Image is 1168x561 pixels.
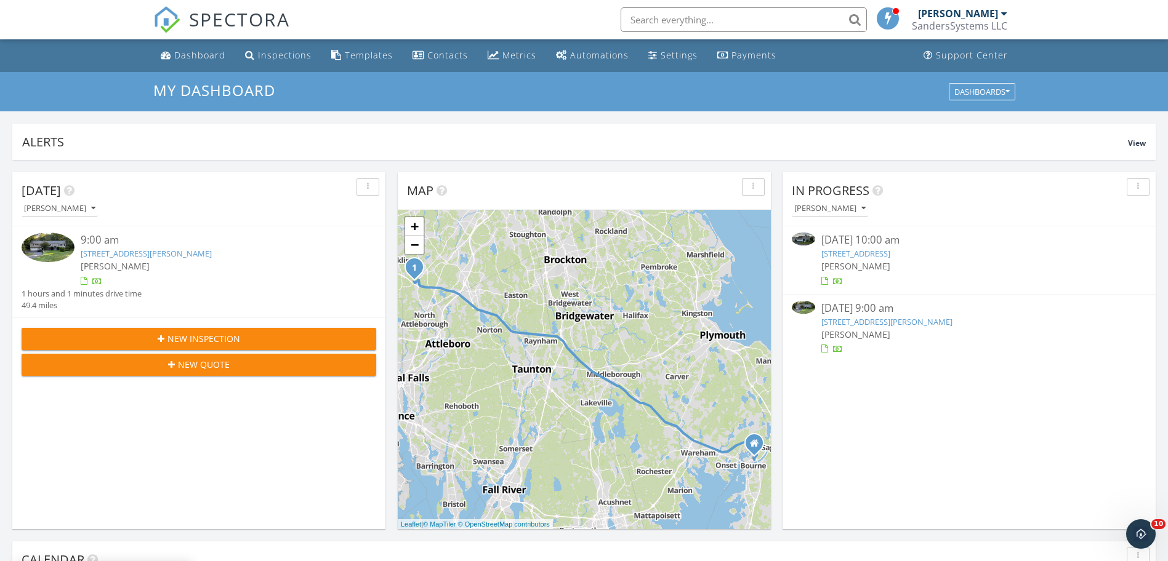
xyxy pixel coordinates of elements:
div: SandersSystems LLC [912,20,1007,32]
div: Contacts [427,49,468,61]
button: New Inspection [22,328,376,350]
div: | [398,519,553,530]
img: 9558869%2Fcover_photos%2F7trh3swZtwHwpeKUC9Xz%2Fsmall.jpg [22,233,75,262]
a: © OpenStreetMap contributors [458,520,550,528]
div: [DATE] 9:00 am [821,301,1117,316]
div: Alerts [22,133,1128,150]
span: My Dashboard [153,80,275,100]
a: [STREET_ADDRESS][PERSON_NAME] [81,248,212,259]
a: Zoom out [405,236,424,254]
input: Search everything... [621,7,867,32]
div: 6 Finch Lane, Buzzards Bay MA 02532 [754,443,762,450]
a: 9:00 am [STREET_ADDRESS][PERSON_NAME] [PERSON_NAME] 1 hours and 1 minutes drive time 49.4 miles [22,233,376,311]
a: Contacts [408,44,473,67]
a: [STREET_ADDRESS] [821,248,890,259]
span: [PERSON_NAME] [81,260,150,272]
a: Dashboard [156,44,230,67]
div: Settings [661,49,698,61]
div: [PERSON_NAME] [794,204,866,213]
button: New Quote [22,354,376,376]
div: Templates [345,49,393,61]
span: In Progress [792,182,869,199]
a: Metrics [483,44,541,67]
a: Settings [643,44,703,67]
span: [PERSON_NAME] [821,260,890,272]
div: Dashboard [174,49,225,61]
a: Leaflet [401,520,421,528]
a: SPECTORA [153,17,290,42]
span: [DATE] [22,182,61,199]
div: [PERSON_NAME] [24,204,95,213]
img: The Best Home Inspection Software - Spectora [153,6,180,33]
div: 49.4 miles [22,300,142,311]
span: 10 [1151,519,1166,529]
a: © MapTiler [423,520,456,528]
a: Support Center [919,44,1013,67]
a: Inspections [240,44,316,67]
span: View [1128,138,1146,148]
span: Map [407,182,433,199]
div: [PERSON_NAME] [918,7,998,20]
div: [DATE] 10:00 am [821,233,1117,248]
div: 60 Oxbow Dr, Wrentham, MA 02093 [414,267,422,274]
span: New Inspection [167,332,240,345]
div: Metrics [502,49,536,61]
a: Automations (Basic) [551,44,634,67]
span: [PERSON_NAME] [821,328,890,340]
a: Payments [712,44,781,67]
span: New Quote [178,358,230,371]
button: [PERSON_NAME] [792,201,868,217]
span: SPECTORA [189,6,290,32]
div: 1 hours and 1 minutes drive time [22,288,142,300]
img: 9558869%2Fcover_photos%2F7trh3swZtwHwpeKUC9Xz%2Fsmall.jpg [792,301,815,314]
button: [PERSON_NAME] [22,201,98,217]
a: Zoom in [405,217,424,236]
img: 9558842%2Fcover_photos%2FTxdYKRysuGtyPAScqzCw%2Fsmall.jpg [792,233,815,245]
a: [STREET_ADDRESS][PERSON_NAME] [821,316,953,327]
div: Support Center [936,49,1008,61]
div: 9:00 am [81,233,347,248]
div: Payments [731,49,776,61]
a: [DATE] 10:00 am [STREET_ADDRESS] [PERSON_NAME] [792,233,1146,287]
div: Automations [570,49,629,61]
div: Inspections [258,49,312,61]
div: Dashboards [954,87,1010,96]
a: Templates [326,44,398,67]
iframe: Intercom live chat [1126,519,1156,549]
a: [DATE] 9:00 am [STREET_ADDRESS][PERSON_NAME] [PERSON_NAME] [792,301,1146,356]
button: Dashboards [949,83,1015,100]
i: 1 [412,264,417,273]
